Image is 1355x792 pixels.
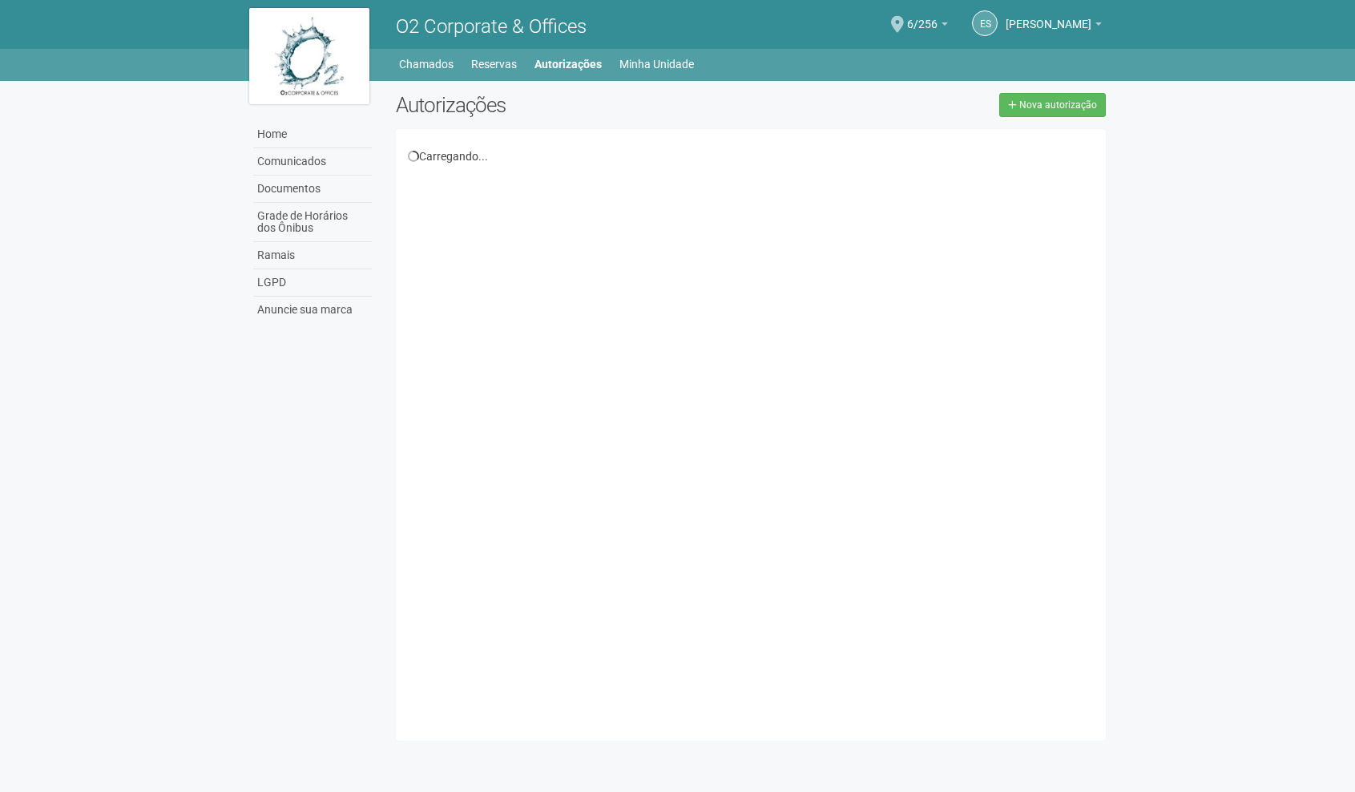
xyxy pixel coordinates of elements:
span: O2 Corporate & Offices [396,15,587,38]
span: Nova autorização [1019,99,1097,111]
span: Eliza Seoud Gonçalves [1006,2,1091,30]
a: Anuncie sua marca [253,297,372,323]
a: [PERSON_NAME] [1006,20,1102,33]
a: Comunicados [253,148,372,176]
a: Grade de Horários dos Ônibus [253,203,372,242]
a: Autorizações [534,53,602,75]
div: Carregando... [408,149,1095,164]
a: Documentos [253,176,372,203]
a: Chamados [399,53,454,75]
a: 6/256 [907,20,948,33]
h2: Autorizações [396,93,739,117]
a: ES [972,10,998,36]
a: Home [253,121,372,148]
span: 6/256 [907,2,938,30]
a: Nova autorização [999,93,1106,117]
a: LGPD [253,269,372,297]
a: Reservas [471,53,517,75]
a: Minha Unidade [619,53,694,75]
img: logo.jpg [249,8,369,104]
a: Ramais [253,242,372,269]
